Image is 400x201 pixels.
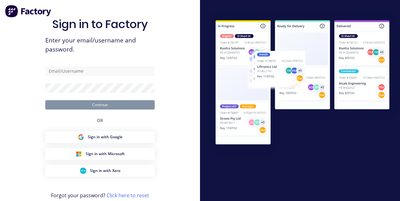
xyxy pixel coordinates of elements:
[205,11,400,156] img: Sign in
[45,36,155,54] span: Enter your email/username and password.
[86,151,125,157] span: Sign in with Microsoft
[52,17,148,31] h1: Sign in to Factory
[45,148,155,160] button: Microsoft Sign inSign in with Microsoft
[107,192,149,199] a: Click here to reset
[45,131,155,143] button: Google Sign inSign in with Google
[45,66,155,76] input: Email/Username
[90,168,120,174] span: Sign in with Xero
[78,134,84,140] img: Google Sign in
[45,100,155,110] button: Continue
[51,192,149,199] span: Forgot your password?
[45,165,155,177] button: Xero Sign inSign in with Xero
[76,151,82,157] img: Microsoft Sign in
[88,134,122,140] span: Sign in with Google
[97,110,103,131] div: OR
[80,168,86,174] img: Xero Sign in
[5,5,52,17] img: Factory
